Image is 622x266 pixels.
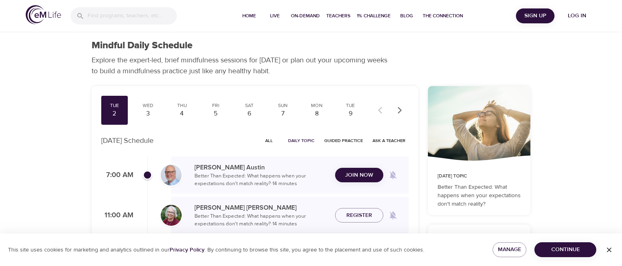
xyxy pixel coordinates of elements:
div: 3 [138,109,158,118]
button: Manage [493,242,526,257]
div: 6 [239,109,260,118]
p: [DATE] Schedule [101,135,153,146]
div: 8 [307,109,327,118]
span: Join Now [345,170,373,180]
span: Remind me when a class goes live every Tuesday at 11:00 AM [383,206,403,225]
span: The Connection [423,12,463,20]
button: Continue [534,242,596,257]
img: Jim_Austin_Headshot_min.jpg [161,165,182,186]
div: 4 [172,109,192,118]
div: 5 [206,109,226,118]
button: Sign Up [516,8,554,23]
div: Sat [239,102,260,109]
p: [PERSON_NAME] [PERSON_NAME] [194,203,329,212]
span: Live [265,12,284,20]
span: Home [239,12,259,20]
span: Remind me when a class goes live every Tuesday at 7:00 AM [383,165,403,185]
div: Sun [273,102,293,109]
p: Better Than Expected: What happens when your expectations don't match reality? · 14 minutes [194,212,329,228]
h1: Mindful Daily Schedule [92,40,192,52]
span: On-Demand [291,12,320,20]
span: Sign Up [519,11,551,21]
a: Privacy Policy [170,246,205,254]
div: Tue [104,102,125,109]
p: 7:00 AM [101,170,133,181]
div: 9 [340,109,360,118]
img: Bernice_Moore_min.jpg [161,205,182,226]
p: Better Than Expected: What happens when your expectations don't match reality? · 14 minutes [194,172,329,188]
img: logo [26,5,61,24]
p: 11:00 AM [101,210,133,221]
span: Continue [541,245,590,255]
span: Log in [561,11,593,21]
p: [DATE] Topic [438,173,521,180]
span: Guided Practice [324,137,363,144]
span: Manage [499,245,520,255]
button: Guided Practice [321,134,366,147]
span: 1% Challenge [357,12,391,20]
div: 2 [104,109,125,118]
div: Tue [340,102,360,109]
div: Thu [172,102,192,109]
span: Daily Topic [288,137,315,144]
input: Find programs, teachers, etc... [88,7,177,25]
button: Log in [558,8,596,23]
button: Daily Topic [285,134,318,147]
p: Better Than Expected: What happens when your expectations don't match reality? [438,183,521,208]
span: Blog [397,12,416,20]
span: Ask a Teacher [372,137,405,144]
p: Explore the expert-led, brief mindfulness sessions for [DATE] or plan out your upcoming weeks to ... [92,55,393,76]
p: [PERSON_NAME] Austin [194,163,329,172]
span: Teachers [326,12,350,20]
button: Register [335,208,383,223]
button: Ask a Teacher [369,134,409,147]
div: 7 [273,109,293,118]
div: Mon [307,102,327,109]
span: All [259,137,278,144]
div: Fri [206,102,226,109]
button: All [256,134,282,147]
div: Wed [138,102,158,109]
button: Join Now [335,168,383,183]
span: Register [346,210,372,221]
